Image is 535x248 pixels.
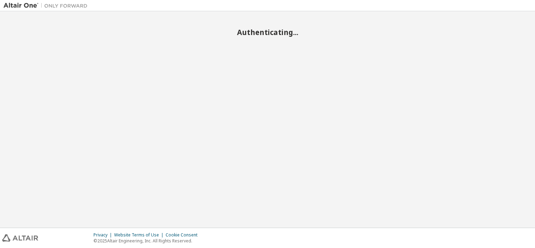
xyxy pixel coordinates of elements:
[4,28,531,37] h2: Authenticating...
[166,232,202,238] div: Cookie Consent
[93,238,202,244] p: © 2025 Altair Engineering, Inc. All Rights Reserved.
[93,232,114,238] div: Privacy
[4,2,91,9] img: Altair One
[114,232,166,238] div: Website Terms of Use
[2,234,38,242] img: altair_logo.svg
